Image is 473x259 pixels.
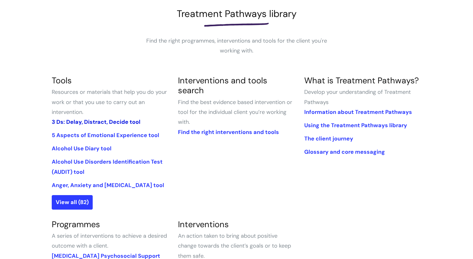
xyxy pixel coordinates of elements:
[304,108,412,116] a: Information about Treatment Pathways
[52,118,140,126] a: 3 Ds: Delay, Distract, Decide tool
[52,132,159,139] a: 5 Aspects of Emotional Experience tool
[52,158,163,175] a: Alcohol Use Disorders Identification Test (AUDIT) tool
[178,219,229,230] a: Interventions
[52,219,100,230] a: Programmes
[304,122,407,129] a: Using the Treatment Pathways library
[178,98,292,126] span: Find the best evidence based intervention or tool for the individual client you’re working with.
[304,75,419,86] a: What is Treatment Pathways?
[52,75,72,86] a: Tools
[52,232,167,249] span: A series of interventions to achieve a desired outcome with a client.
[304,148,385,156] a: Glossary and core messaging
[52,145,111,152] a: Alcohol Use Diary tool
[52,88,167,116] span: Resources or materials that help you do your work or that you use to carry out an intervention.
[304,135,353,142] a: The client journey
[144,36,329,56] p: Find the right programmes, interventions and tools for the client you're working with.
[178,75,267,96] a: Interventions and tools search
[52,8,421,19] h1: Treatment Pathways library
[52,182,164,189] a: Anger, Anxiety and [MEDICAL_DATA] tool
[178,128,279,136] a: Find the right interventions and tools
[52,195,93,209] a: View all (82)
[304,88,411,106] span: Develop your understanding of Treatment Pathways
